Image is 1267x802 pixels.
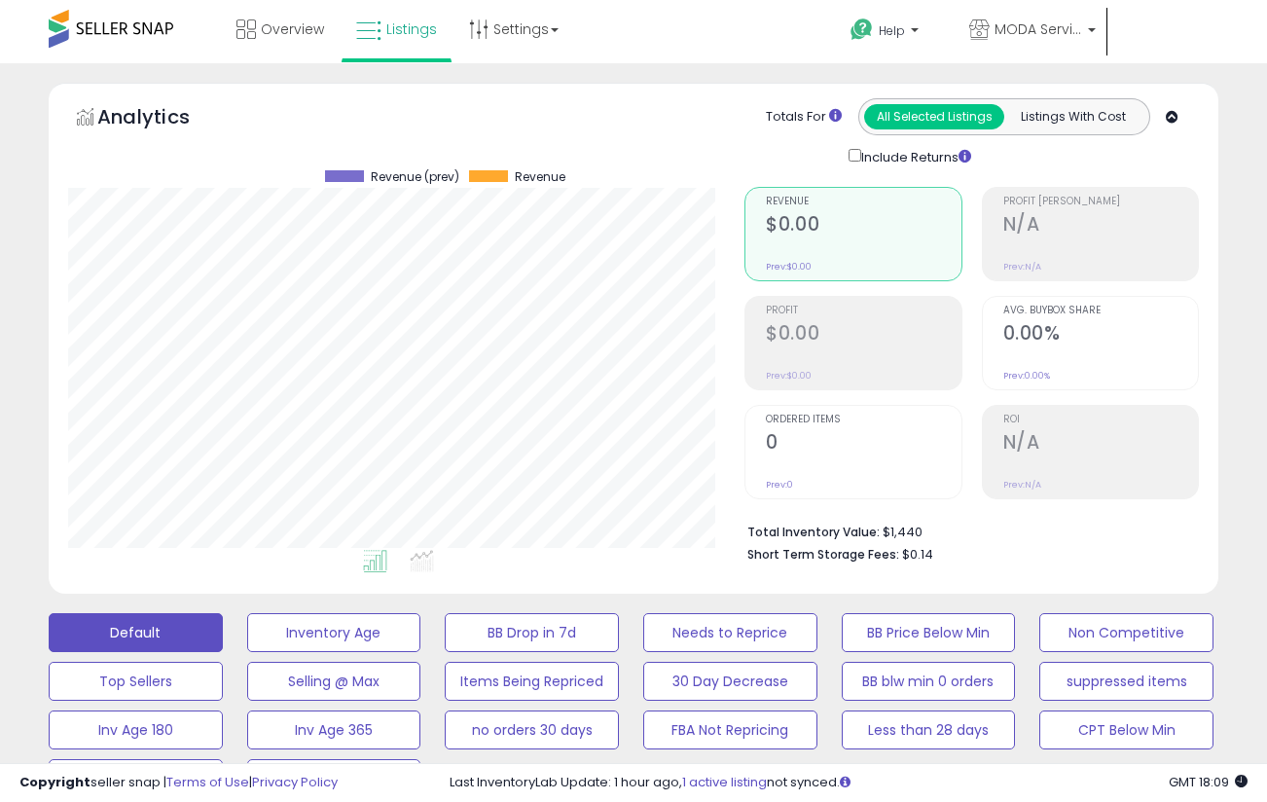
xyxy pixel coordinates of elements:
span: Revenue [766,197,960,207]
span: Avg. Buybox Share [1003,306,1198,316]
h2: $0.00 [766,213,960,239]
small: Prev: 0.00% [1003,370,1050,382]
span: Revenue [515,170,565,184]
h2: 0 [766,431,960,457]
h2: $0.00 [766,322,960,348]
button: Top Sellers [49,662,223,701]
span: Revenue (prev) [371,170,459,184]
a: Privacy Policy [252,773,338,791]
small: Prev: $0.00 [766,370,812,382]
small: Prev: N/A [1003,479,1041,491]
button: BB Drop in 7d [445,613,619,652]
button: CPT Below Min [1039,711,1213,749]
button: BB Price Below Min [842,613,1016,652]
a: Help [835,3,952,63]
h2: N/A [1003,431,1198,457]
button: suppressed items [1039,662,1213,701]
li: $1,440 [747,519,1184,542]
button: BB blw min 0 orders [842,662,1016,701]
h2: 0.00% [1003,322,1198,348]
button: Selling @ Max [247,662,421,701]
button: Inv Age 180 [49,711,223,749]
button: Default [49,613,223,652]
b: Short Term Storage Fees: [747,546,899,563]
button: Items Being Repriced [445,662,619,701]
span: MODA Services Inc [995,19,1082,39]
span: ROI [1003,415,1198,425]
button: [PERSON_NAME] Liquid. [49,759,223,798]
span: Profit [PERSON_NAME] [1003,197,1198,207]
button: Listings With Cost [1003,104,1143,129]
a: Terms of Use [166,773,249,791]
div: Include Returns [834,145,995,167]
div: seller snap | | [19,774,338,792]
button: Less than 28 days [842,711,1016,749]
a: 1 active listing [682,773,767,791]
small: Prev: N/A [1003,261,1041,273]
button: 30 Day Decrease [643,662,817,701]
span: $0.14 [902,545,933,564]
b: Total Inventory Value: [747,524,880,540]
button: Only Seller No Sales [247,759,421,798]
span: Help [879,22,905,39]
button: FBA Not Repricing [643,711,817,749]
div: Totals For [766,108,842,127]
button: Needs to Reprice [643,613,817,652]
span: 2025-08-13 18:09 GMT [1169,773,1248,791]
span: Profit [766,306,960,316]
i: Get Help [850,18,874,42]
div: Last InventoryLab Update: 1 hour ago, not synced. [450,774,1248,792]
button: Non Competitive [1039,613,1213,652]
h2: N/A [1003,213,1198,239]
button: Inv Age 365 [247,711,421,749]
strong: Copyright [19,773,90,791]
span: Listings [386,19,437,39]
small: Prev: 0 [766,479,793,491]
span: Ordered Items [766,415,960,425]
h5: Analytics [97,103,228,135]
small: Prev: $0.00 [766,261,812,273]
button: no orders 30 days [445,711,619,749]
span: Overview [261,19,324,39]
button: All Selected Listings [864,104,1004,129]
button: Inventory Age [247,613,421,652]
